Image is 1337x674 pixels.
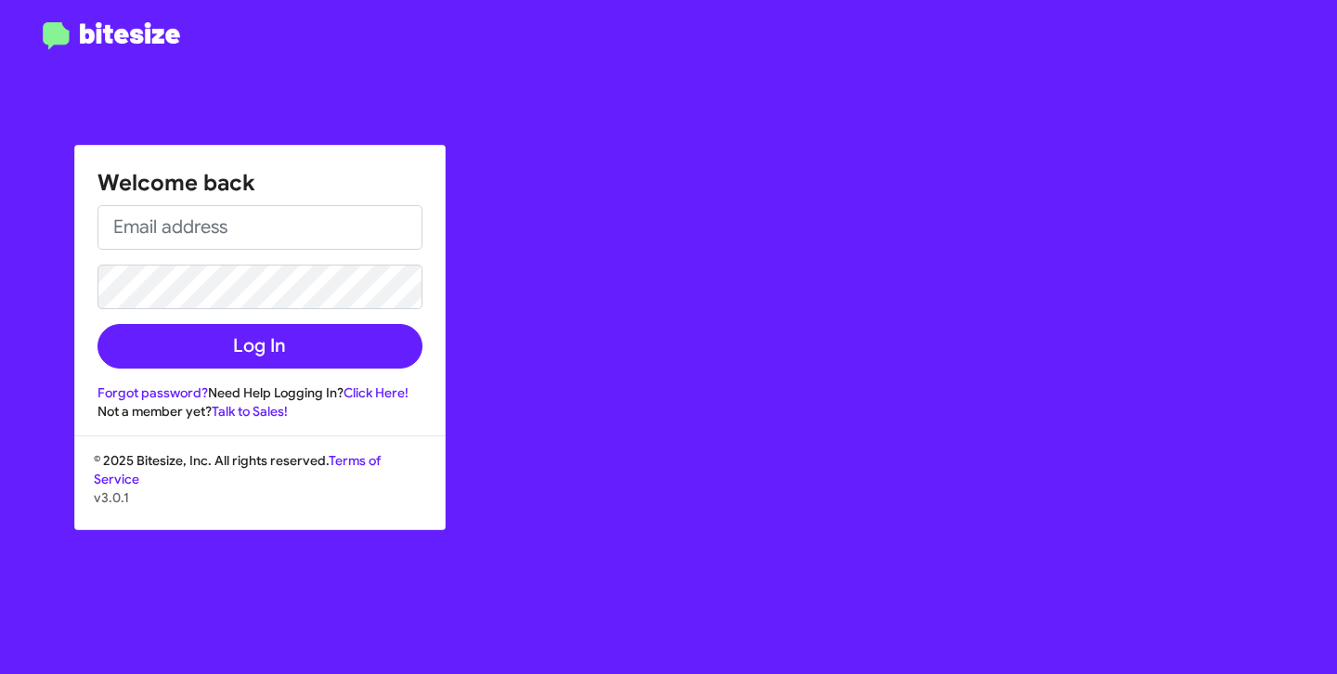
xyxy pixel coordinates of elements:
button: Log In [97,324,422,369]
h1: Welcome back [97,168,422,198]
input: Email address [97,205,422,250]
div: Need Help Logging In? [97,383,422,402]
a: Talk to Sales! [212,403,288,420]
a: Terms of Service [94,452,381,487]
a: Click Here! [344,384,409,401]
div: © 2025 Bitesize, Inc. All rights reserved. [75,451,445,529]
div: Not a member yet? [97,402,422,421]
a: Forgot password? [97,384,208,401]
p: v3.0.1 [94,488,426,507]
